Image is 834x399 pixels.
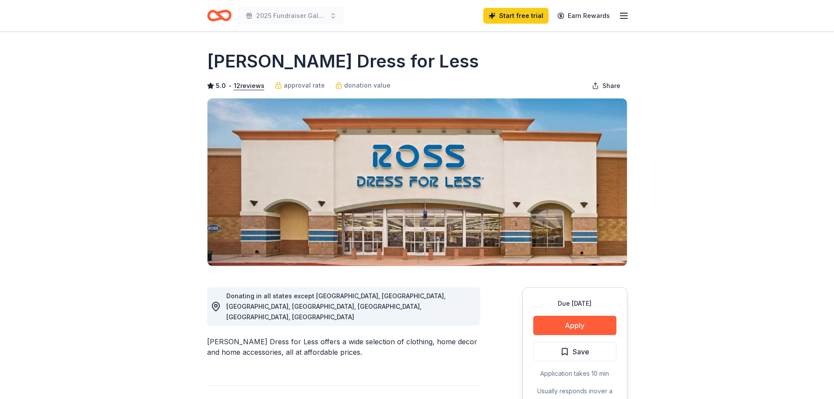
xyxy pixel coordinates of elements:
[552,8,615,24] a: Earn Rewards
[573,346,589,357] span: Save
[533,342,616,361] button: Save
[256,11,326,21] span: 2025 Fundraiser Gala - Creating Legacy_Celebrating Family
[234,81,264,91] button: 12reviews
[275,80,325,91] a: approval rate
[207,5,232,26] a: Home
[207,49,479,74] h1: [PERSON_NAME] Dress for Less
[602,81,620,91] span: Share
[335,80,391,91] a: donation value
[483,8,549,24] a: Start free trial
[533,316,616,335] button: Apply
[226,292,446,321] span: Donating in all states except [GEOGRAPHIC_DATA], [GEOGRAPHIC_DATA], [GEOGRAPHIC_DATA], [GEOGRAPHI...
[533,298,616,309] div: Due [DATE]
[208,99,627,266] img: Image for Ross Dress for Less
[344,80,391,91] span: donation value
[239,7,344,25] button: 2025 Fundraiser Gala - Creating Legacy_Celebrating Family
[284,80,325,91] span: approval rate
[585,77,627,95] button: Share
[216,81,226,91] span: 5.0
[228,82,231,89] span: •
[207,336,480,357] div: [PERSON_NAME] Dress for Less offers a wide selection of clothing, home decor and home accessories...
[533,368,616,379] div: Application takes 10 min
